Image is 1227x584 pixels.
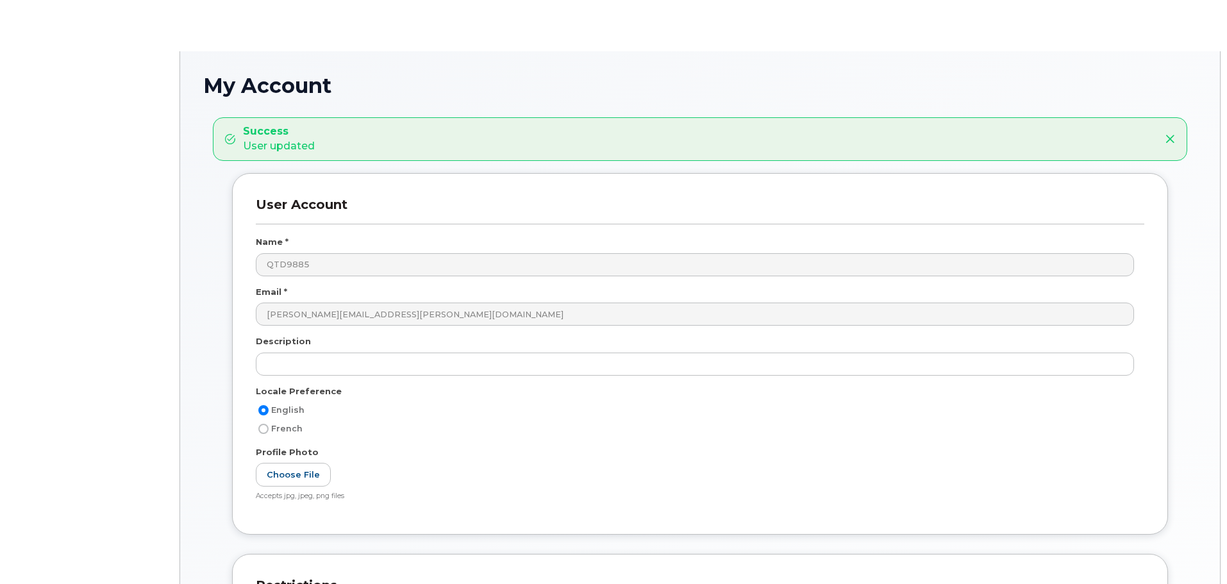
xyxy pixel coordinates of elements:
h3: User Account [256,197,1144,224]
strong: Success [243,124,315,139]
label: Name * [256,236,288,248]
label: Choose File [256,463,331,487]
input: English [258,405,269,415]
label: Description [256,335,311,347]
span: English [271,405,305,415]
div: Accepts jpg, jpeg, png files [256,492,1134,501]
div: User updated [243,124,315,154]
label: Locale Preference [256,385,342,397]
span: French [271,424,303,433]
input: French [258,424,269,434]
label: Email * [256,286,287,298]
label: Profile Photo [256,446,319,458]
h1: My Account [203,74,1197,97]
